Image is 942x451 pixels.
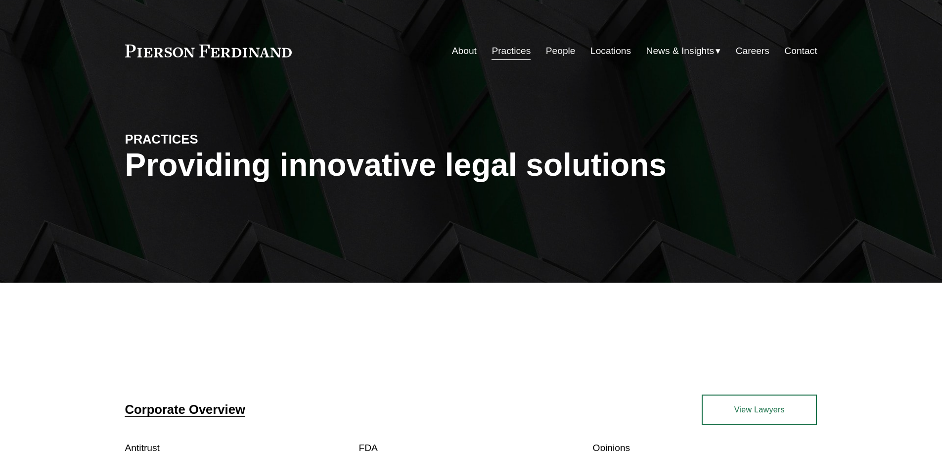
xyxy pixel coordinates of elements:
a: Contact [784,42,817,60]
a: About [452,42,477,60]
a: View Lawyers [702,395,817,424]
h4: PRACTICES [125,131,298,147]
a: folder dropdown [646,42,721,60]
a: Careers [736,42,769,60]
a: Corporate Overview [125,402,245,416]
a: Locations [590,42,631,60]
a: Practices [492,42,531,60]
a: People [546,42,576,60]
h1: Providing innovative legal solutions [125,147,817,183]
span: News & Insights [646,43,715,60]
